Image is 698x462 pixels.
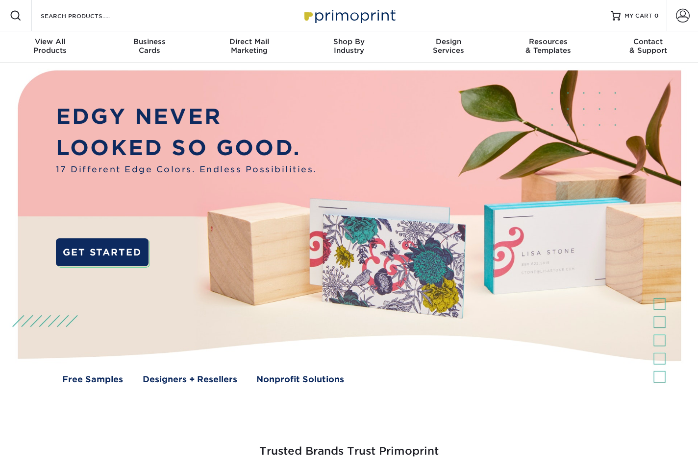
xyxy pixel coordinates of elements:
div: Cards [100,37,199,55]
div: & Templates [499,37,598,55]
span: Resources [499,37,598,46]
span: MY CART [624,12,652,20]
span: Contact [598,37,698,46]
a: Resources& Templates [499,31,598,63]
p: LOOKED SO GOOD. [56,132,317,163]
span: 17 Different Edge Colors. Endless Possibilities. [56,163,317,176]
a: Free Samples [62,373,123,386]
input: SEARCH PRODUCTS..... [40,10,135,22]
div: Marketing [199,37,299,55]
a: Contact& Support [598,31,698,63]
span: Business [100,37,199,46]
a: Designers + Resellers [143,373,237,386]
a: Direct MailMarketing [199,31,299,63]
a: Nonprofit Solutions [256,373,344,386]
a: GET STARTED [56,238,149,266]
span: Direct Mail [199,37,299,46]
div: Industry [299,37,399,55]
div: & Support [598,37,698,55]
img: Primoprint [300,5,398,26]
span: Shop By [299,37,399,46]
a: Shop ByIndustry [299,31,399,63]
div: Services [399,37,499,55]
a: DesignServices [399,31,499,63]
span: Design [399,37,499,46]
a: BusinessCards [100,31,199,63]
p: EDGY NEVER [56,101,317,132]
span: 0 [654,12,659,19]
